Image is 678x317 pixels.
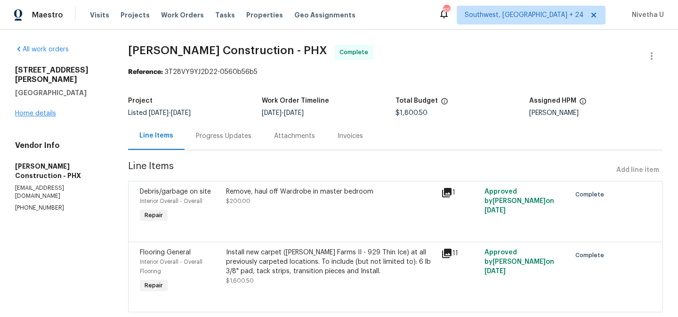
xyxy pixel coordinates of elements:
[395,110,428,116] span: $1,800.50
[262,110,304,116] span: -
[149,110,169,116] span: [DATE]
[15,141,105,150] h4: Vendor Info
[226,278,254,284] span: $1,600.50
[294,10,355,20] span: Geo Assignments
[484,249,554,275] span: Approved by [PERSON_NAME] on
[128,162,613,179] span: Line Items
[15,65,105,84] h2: [STREET_ADDRESS][PERSON_NAME]
[128,45,327,56] span: [PERSON_NAME] Construction - PHX
[121,10,150,20] span: Projects
[529,110,663,116] div: [PERSON_NAME]
[575,251,608,260] span: Complete
[395,98,438,104] h5: Total Budget
[465,10,584,20] span: Southwest, [GEOGRAPHIC_DATA] + 24
[226,187,436,196] div: Remove, haul off Wardrobe in master bedroom
[15,88,105,98] h5: [GEOGRAPHIC_DATA]
[128,110,191,116] span: Listed
[140,188,211,195] span: Debris/garbage on site
[161,10,204,20] span: Work Orders
[441,98,448,110] span: The total cost of line items that have been proposed by Opendoor. This sum includes line items th...
[196,131,251,141] div: Progress Updates
[128,67,663,77] div: 3T28VY9YJ2D22-0560b56b5
[226,198,250,204] span: $200.00
[484,207,506,214] span: [DATE]
[90,10,109,20] span: Visits
[484,188,554,214] span: Approved by [PERSON_NAME] on
[140,259,202,274] span: Interior Overall - Overall Flooring
[140,198,202,204] span: Interior Overall - Overall
[484,268,506,275] span: [DATE]
[15,184,105,200] p: [EMAIL_ADDRESS][DOMAIN_NAME]
[15,110,56,117] a: Home details
[32,10,63,20] span: Maestro
[15,46,69,53] a: All work orders
[579,98,587,110] span: The hpm assigned to this work order.
[339,48,372,57] span: Complete
[443,6,450,15] div: 655
[128,98,153,104] h5: Project
[141,211,167,220] span: Repair
[128,69,163,75] b: Reference:
[262,98,329,104] h5: Work Order Timeline
[226,248,436,276] div: Install new carpet ([PERSON_NAME] Farms II - 929 Thin Ice) at all previously carpeted locations. ...
[274,131,315,141] div: Attachments
[215,12,235,18] span: Tasks
[338,131,363,141] div: Invoices
[246,10,283,20] span: Properties
[140,249,191,256] span: Flooring General
[15,204,105,212] p: [PHONE_NUMBER]
[529,98,576,104] h5: Assigned HPM
[141,281,167,290] span: Repair
[284,110,304,116] span: [DATE]
[15,162,105,180] h5: [PERSON_NAME] Construction - PHX
[441,248,479,259] div: 11
[441,187,479,198] div: 1
[139,131,173,140] div: Line Items
[628,10,664,20] span: Nivetha U
[149,110,191,116] span: -
[575,190,608,199] span: Complete
[262,110,282,116] span: [DATE]
[171,110,191,116] span: [DATE]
